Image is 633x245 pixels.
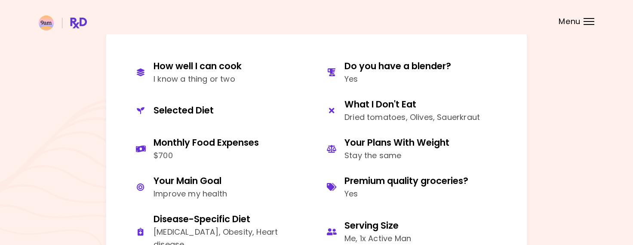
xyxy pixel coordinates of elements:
div: Selected Diet [154,104,214,116]
button: Your Plans With WeightStay the same [316,130,507,168]
button: What I Don't EatDried tomatoes, Olives, Sauerkraut [316,92,507,130]
button: Selected Diet [126,92,316,130]
div: $700 [154,150,259,162]
div: Improve my health [154,188,227,200]
div: Do you have a blender? [344,60,451,72]
div: Stay the same [344,150,449,162]
button: Do you have a blender?Yes [316,54,507,92]
div: Premium quality groceries? [344,175,468,187]
div: I know a thing or two [154,73,242,86]
div: Your Plans With Weight [344,137,449,148]
div: Disease-Specific Diet [154,213,310,225]
img: RxDiet [39,15,87,31]
button: Your Main GoalImprove my health [126,168,316,207]
div: What I Don't Eat [344,98,480,110]
div: Dried tomatoes, Olives, Sauerkraut [344,111,480,124]
span: Menu [559,18,581,25]
button: How well I can cookI know a thing or two [126,54,316,92]
button: Premium quality groceries?Yes [316,168,507,207]
button: Monthly Food Expenses$700 [126,130,316,168]
div: Yes [344,188,468,200]
div: How well I can cook [154,60,242,72]
div: Your Main Goal [154,175,227,187]
div: Me, 1x Active Man [344,233,411,245]
div: Serving Size [344,220,411,231]
div: Monthly Food Expenses [154,137,259,148]
div: Yes [344,73,451,86]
